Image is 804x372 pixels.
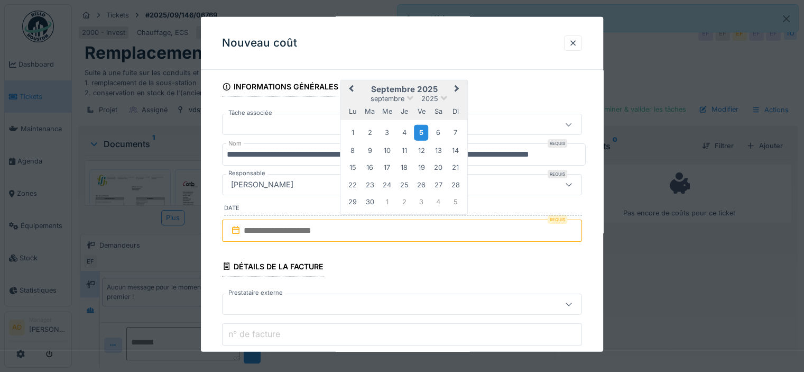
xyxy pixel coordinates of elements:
[345,195,359,209] div: Choose lundi 29 septembre 2025
[222,37,297,50] h3: Nouveau coût
[344,123,464,210] div: Month septembre, 2025
[414,160,428,175] div: Choose vendredi 19 septembre 2025
[397,143,411,157] div: Choose jeudi 11 septembre 2025
[363,104,377,119] div: mardi
[414,143,428,157] div: Choose vendredi 12 septembre 2025
[414,195,428,209] div: Choose vendredi 3 octobre 2025
[448,104,463,119] div: dimanche
[448,143,463,157] div: Choose dimanche 14 septembre 2025
[380,104,394,119] div: mercredi
[345,160,359,175] div: Choose lundi 15 septembre 2025
[226,169,267,178] label: Responsable
[380,160,394,175] div: Choose mercredi 17 septembre 2025
[380,143,394,157] div: Choose mercredi 10 septembre 2025
[431,104,446,119] div: samedi
[345,177,359,192] div: Choose lundi 22 septembre 2025
[341,81,358,98] button: Previous Month
[548,170,567,178] div: Requis
[226,108,274,117] label: Tâche associée
[448,160,463,175] div: Choose dimanche 21 septembre 2025
[450,81,467,98] button: Next Month
[548,215,567,223] div: Requis
[431,177,446,192] div: Choose samedi 27 septembre 2025
[448,177,463,192] div: Choose dimanche 28 septembre 2025
[397,195,411,209] div: Choose jeudi 2 octobre 2025
[224,204,582,215] label: Date
[414,104,428,119] div: vendredi
[227,179,298,190] div: [PERSON_NAME]
[226,328,282,340] label: n° de facture
[397,125,411,140] div: Choose jeudi 4 septembre 2025
[380,177,394,192] div: Choose mercredi 24 septembre 2025
[345,104,359,119] div: lundi
[345,125,359,140] div: Choose lundi 1 septembre 2025
[397,160,411,175] div: Choose jeudi 18 septembre 2025
[448,195,463,209] div: Choose dimanche 5 octobre 2025
[222,258,324,276] div: Détails de la facture
[431,160,446,175] div: Choose samedi 20 septembre 2025
[421,94,438,102] span: 2025
[548,139,567,148] div: Requis
[448,125,463,140] div: Choose dimanche 7 septembre 2025
[226,288,285,297] label: Prestataire externe
[370,94,404,102] span: septembre
[340,84,467,94] h2: septembre 2025
[397,104,411,119] div: jeudi
[363,195,377,209] div: Choose mardi 30 septembre 2025
[380,125,394,140] div: Choose mercredi 3 septembre 2025
[397,177,411,192] div: Choose jeudi 25 septembre 2025
[414,177,428,192] div: Choose vendredi 26 septembre 2025
[226,139,244,148] label: Nom
[363,143,377,157] div: Choose mardi 9 septembre 2025
[363,125,377,140] div: Choose mardi 2 septembre 2025
[345,143,359,157] div: Choose lundi 8 septembre 2025
[431,143,446,157] div: Choose samedi 13 septembre 2025
[222,79,338,97] div: Informations générales
[363,160,377,175] div: Choose mardi 16 septembre 2025
[431,195,446,209] div: Choose samedi 4 octobre 2025
[363,177,377,192] div: Choose mardi 23 septembre 2025
[414,125,428,140] div: Choose vendredi 5 septembre 2025
[431,125,446,140] div: Choose samedi 6 septembre 2025
[380,195,394,209] div: Choose mercredi 1 octobre 2025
